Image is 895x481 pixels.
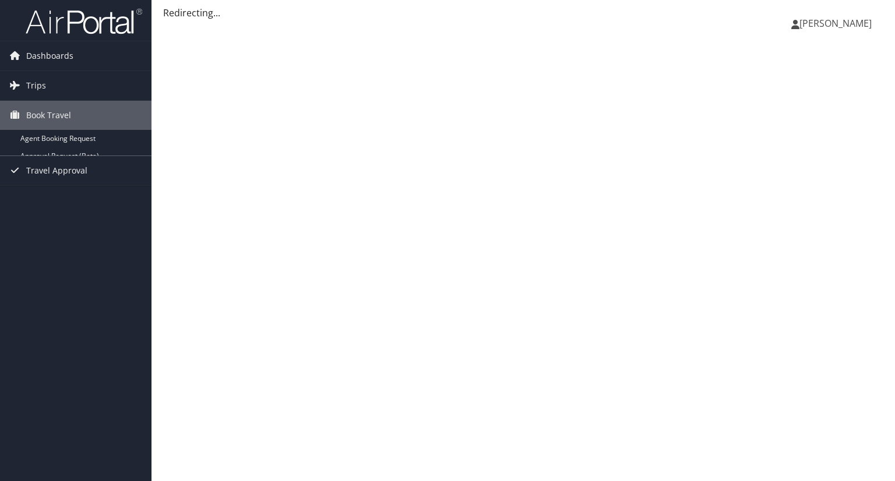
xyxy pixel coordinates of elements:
[791,6,883,41] a: [PERSON_NAME]
[799,17,872,30] span: [PERSON_NAME]
[26,101,71,130] span: Book Travel
[26,71,46,100] span: Trips
[26,41,73,70] span: Dashboards
[26,8,142,35] img: airportal-logo.png
[26,156,87,185] span: Travel Approval
[163,6,883,20] div: Redirecting...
